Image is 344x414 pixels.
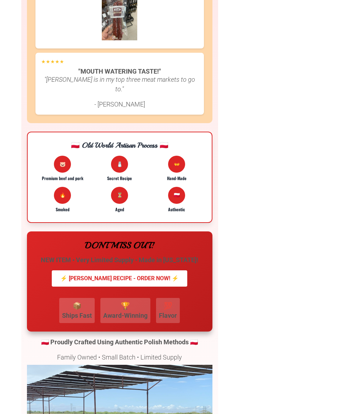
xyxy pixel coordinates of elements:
p: 🇵🇱 Proudly Crafted Using Authentic Polish Methods 🇵🇱 [27,337,212,347]
span: 🏆 [121,301,130,310]
h3: Aged [93,207,146,212]
span: 📦 [73,301,82,310]
h3: Secret Recipe [93,176,146,181]
p: - [PERSON_NAME] [41,99,198,109]
span: 🔥 [60,192,66,199]
div: ★★★★★ [41,58,198,65]
h3: Premium beef and pork [36,176,89,181]
h3: Hand-Made [150,176,203,181]
div: 🐷 [54,156,71,173]
span: 💯 [163,301,172,310]
div: ⚡ [PERSON_NAME] RECIPE - ORDER NOW! ⚡ [52,270,187,287]
p: Ships Fast [62,311,92,320]
p: "MOUTH WATERING TASTE!" [41,67,198,76]
h3: Authentic [150,207,203,212]
h2: 🇵🇱 Old World Artisan Process 🇵🇱 [36,141,203,150]
div: 👐 [168,156,185,173]
p: Family Owned • Small Batch • Limited Supply [27,352,212,362]
p: Award-Winning [103,311,148,320]
h3: Smoked [36,207,89,212]
div: 🇵🇱 [168,187,185,204]
div: 🧂 [111,156,128,173]
div: ⏳ [111,187,128,204]
h2: DON'T MISS OUT! [35,240,204,251]
p: NEW ITEM • Very Limited Supply • Made in [US_STATE]! [35,255,204,265]
p: "[PERSON_NAME] is in my top three meat markets to go to." [41,75,198,94]
p: Flavor [159,311,177,320]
